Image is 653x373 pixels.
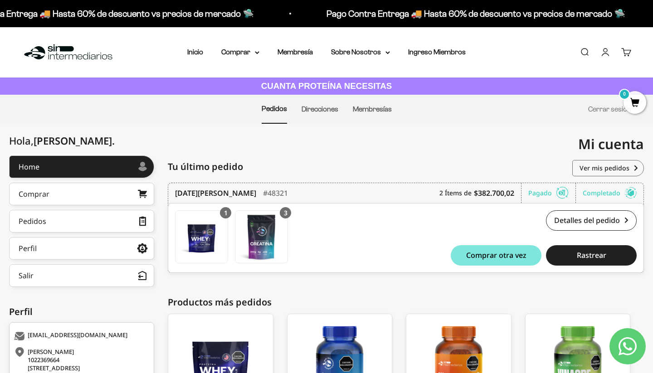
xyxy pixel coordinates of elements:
[546,245,637,266] button: Rastrear
[19,245,37,252] div: Perfil
[572,160,644,176] a: Ver mis pedidos
[280,207,291,218] div: 3
[34,134,115,147] span: [PERSON_NAME]
[331,46,390,58] summary: Sobre Nosotros
[588,105,631,113] a: Cerrar sesión
[19,163,39,170] div: Home
[9,183,154,205] a: Comprar
[528,183,576,203] div: Pagado
[9,135,115,146] div: Hola,
[408,48,466,56] a: Ingreso Miembros
[175,210,228,263] a: Proteína Whey - Vainilla / 5 libras (2280g)
[9,210,154,233] a: Pedidos
[235,211,288,263] img: Translation missing: es.Creatina Monohidrato
[9,305,154,319] div: Perfil
[619,89,630,100] mark: 0
[451,245,541,266] button: Comprar otra vez
[168,160,243,174] span: Tu último pedido
[583,183,637,203] div: Completado
[577,252,606,259] span: Rastrear
[14,332,147,341] div: [EMAIL_ADDRESS][DOMAIN_NAME]
[624,98,646,108] a: 0
[19,218,46,225] div: Pedidos
[187,48,203,56] a: Inicio
[323,6,622,21] p: Pago Contra Entrega 🚚 Hasta 60% de descuento vs precios de mercado 🛸
[220,207,231,218] div: 1
[112,134,115,147] span: .
[168,295,644,309] div: Productos más pedidos
[19,272,34,279] div: Salir
[302,105,338,113] a: Direcciones
[474,188,514,199] b: $382.700,02
[578,135,644,153] span: Mi cuenta
[19,190,49,198] div: Comprar
[466,252,526,259] span: Comprar otra vez
[175,211,228,263] img: Translation missing: es.Proteína Whey - Vainilla / 5 libras (2280g)
[546,210,637,231] a: Detalles del pedido
[9,155,154,178] a: Home
[175,188,256,199] time: [DATE][PERSON_NAME]
[278,48,313,56] a: Membresía
[9,264,154,287] button: Salir
[439,183,521,203] div: 2 Ítems de
[263,183,288,203] div: #48321
[353,105,392,113] a: Membresías
[9,237,154,260] a: Perfil
[261,81,392,91] strong: CUANTA PROTEÍNA NECESITAS
[235,210,288,263] a: Creatina Monohidrato
[221,46,259,58] summary: Comprar
[262,105,287,112] a: Pedidos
